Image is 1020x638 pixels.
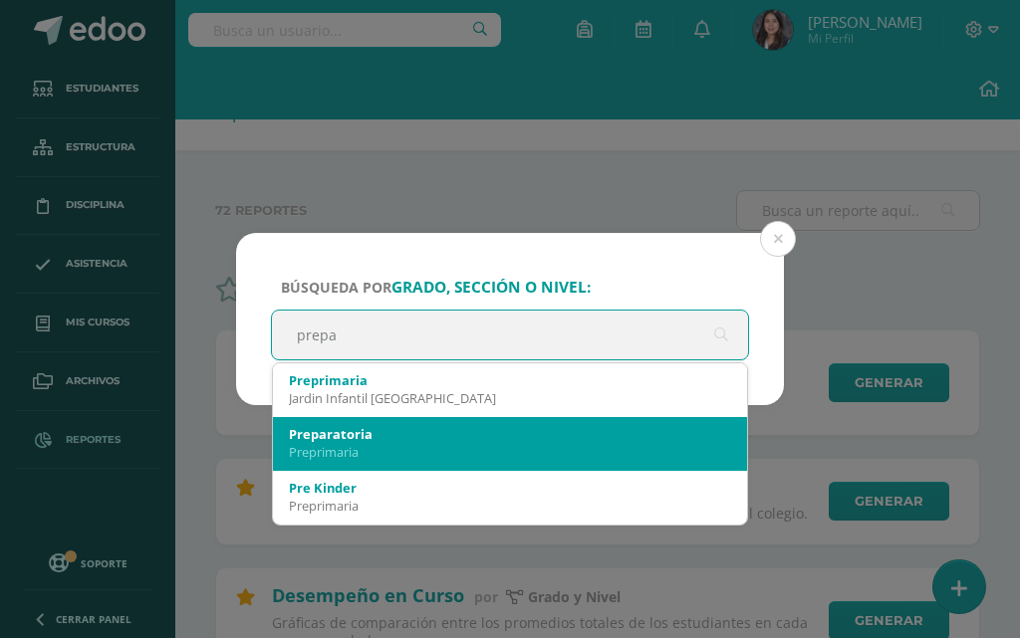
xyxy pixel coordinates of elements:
div: Preprimaria [289,371,731,389]
div: Pre Kinder [289,479,731,497]
div: Jardin Infantil [GEOGRAPHIC_DATA] [289,389,731,407]
button: Close (Esc) [760,221,796,257]
div: Preprimaria [289,497,731,515]
div: Preprimaria [289,443,731,461]
strong: grado, sección o nivel: [391,277,591,298]
span: Búsqueda por [281,278,591,297]
input: ej. Primero primaria, etc. [272,311,748,359]
div: Preparatoria [289,425,731,443]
